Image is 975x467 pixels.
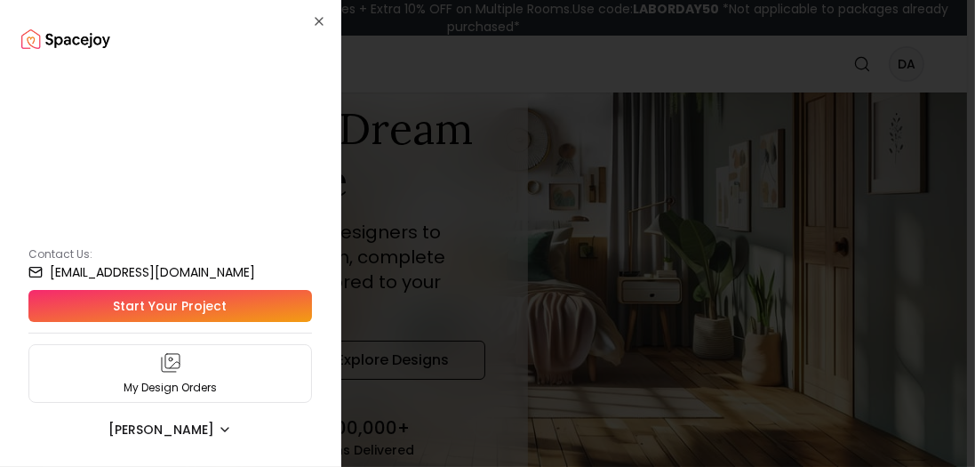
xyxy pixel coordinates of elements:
a: My Design Orders [28,344,312,403]
button: [PERSON_NAME] [28,414,312,446]
a: Start Your Project [28,290,312,322]
img: Spacejoy Logo [21,21,110,57]
p: Contact Us: [28,247,312,262]
p: My Design Orders [124,381,217,395]
a: [EMAIL_ADDRESS][DOMAIN_NAME] [28,265,312,279]
small: [EMAIL_ADDRESS][DOMAIN_NAME] [50,266,255,278]
a: Spacejoy [21,21,110,57]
